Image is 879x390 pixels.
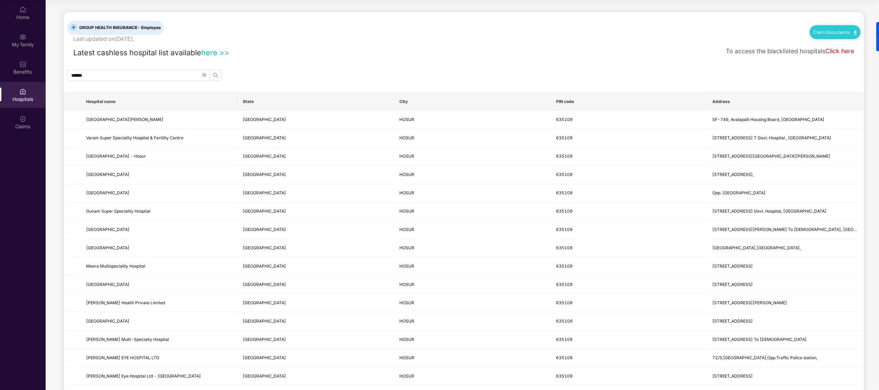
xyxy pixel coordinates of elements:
[394,166,550,184] td: HOSUR
[86,135,183,140] span: Varam Super Speciality Hospital & Fertility Centre
[399,135,414,140] span: HOSUR
[399,154,414,159] span: HOSUR
[81,221,237,239] td: Kauvery Hospital
[394,92,550,111] th: City
[19,34,26,40] img: svg+xml;base64,PHN2ZyB3aWR0aD0iMjAiIGhlaWdodD0iMjAiIHZpZXdCb3g9IjAgMCAyMCAyMCIgZmlsbD0ibm9uZSIgeG...
[81,166,237,184] td: ASHOK HOSPITAL
[713,154,831,159] span: [STREET_ADDRESS][GEOGRAPHIC_DATA][PERSON_NAME]
[81,203,237,221] td: Gunam Super Speciality Hospital
[394,221,550,239] td: HOSUR
[556,154,573,159] span: 635109
[713,355,818,360] span: 72/3,[GEOGRAPHIC_DATA],Opp.Traffic Police station,
[86,355,159,360] span: [PERSON_NAME] EYE HOSPITAL LTD
[399,227,414,232] span: HOSUR
[201,48,229,57] a: here >>
[394,349,550,367] td: HOSUR
[237,111,394,129] td: Tamil Nadu
[399,245,414,250] span: HOSUR
[707,92,864,111] th: Address
[394,257,550,276] td: HOSUR
[237,367,394,386] td: Tamil Nadu
[399,172,414,177] span: HOSUR
[243,117,286,122] span: [GEOGRAPHIC_DATA]
[237,148,394,166] td: Tamil Nadu
[237,349,394,367] td: Tamil Nadu
[394,239,550,257] td: HOSUR
[137,25,161,30] span: - Employee
[86,263,145,269] span: Meera Multispeciality Hospital
[237,331,394,349] td: Tamil Nadu
[210,70,221,81] button: search
[707,294,864,312] td: No:52/A, Denkannikottai Main Road, Shanthi Nagar
[394,294,550,312] td: HOSUR
[73,35,134,44] div: Last updated on [DATE] .
[707,111,864,129] td: SF-749, Avalapalli Housing Board, Bagalur Road
[707,129,864,148] td: 120/2 Rvn Complex , Denkanikottai Road , Opp T Govt. Hospital , Hosur
[550,92,707,111] th: PIN code
[713,245,801,250] span: [GEOGRAPHIC_DATA],[GEOGRAPHIC_DATA],
[86,117,164,122] span: [GEOGRAPHIC_DATA][PERSON_NAME]
[556,190,573,195] span: 635109
[243,282,286,287] span: [GEOGRAPHIC_DATA]
[394,129,550,148] td: HOSUR
[237,294,394,312] td: Tamil Nadu
[556,282,573,287] span: 635109
[86,99,232,104] span: Hospital name
[707,312,864,331] td: 76-R, Old Bangalore Road
[394,203,550,221] td: HOSUR
[556,208,573,214] span: 635109
[243,172,286,177] span: [GEOGRAPHIC_DATA]
[707,184,864,203] td: Opp. Maharishi Road
[81,129,237,148] td: Varam Super Speciality Hospital & Fertility Centre
[713,172,754,177] span: [STREET_ADDRESS],
[86,172,129,177] span: [GEOGRAPHIC_DATA]
[76,25,164,31] span: GROUP HEALTH INSURANCE
[556,245,573,250] span: 635109
[243,190,286,195] span: [GEOGRAPHIC_DATA]
[243,135,286,140] span: [GEOGRAPHIC_DATA]
[399,355,414,360] span: HOSUR
[556,300,573,305] span: 635109
[86,318,129,324] span: [GEOGRAPHIC_DATA]
[19,88,26,95] img: svg+xml;base64,PHN2ZyBpZD0iSG9zcGl0YWxzIiB4bWxucz0iaHR0cDovL3d3dy53My5vcmcvMjAwMC9zdmciIHdpZHRoPS...
[243,154,286,159] span: [GEOGRAPHIC_DATA]
[81,349,237,367] td: DR. AGARWALS EYE HOSPITAL LTD
[237,92,394,111] th: State
[394,111,550,129] td: HOSUR
[399,263,414,269] span: HOSUR
[399,190,414,195] span: HOSUR
[707,221,864,239] td: No. 35, Shanthi Nagar, Opp. To CSI Church, Denkanikotta Road
[19,115,26,122] img: svg+xml;base64,PHN2ZyBpZD0iQ2xhaW0iIHhtbG5zPSJodHRwOi8vd3d3LnczLm9yZy8yMDAwL3N2ZyIgd2lkdGg9IjIwIi...
[81,148,237,166] td: Vasan Eye Care Hospital - Hosur
[713,263,753,269] span: [STREET_ADDRESS]
[813,29,857,35] a: Claim Documents
[713,190,766,195] span: Opp. [GEOGRAPHIC_DATA]
[556,263,573,269] span: 635109
[556,117,573,122] span: 635109
[81,239,237,257] td: VASAN EYE CARE HOSPITAL
[713,300,787,305] span: [STREET_ADDRESS][PERSON_NAME]
[86,373,201,379] span: [PERSON_NAME] Eye Hospital Ltd - [GEOGRAPHIC_DATA]
[81,331,237,349] td: Jana Raksha Multi-Specialty Hospital
[399,282,414,287] span: HOSUR
[243,300,286,305] span: [GEOGRAPHIC_DATA]
[81,276,237,294] td: Surya Hospital
[399,373,414,379] span: HOSUR
[394,184,550,203] td: HOSUR
[81,367,237,386] td: Dr. Agarwals Eye Hospital Ltd - Hosur
[713,318,753,324] span: [STREET_ADDRESS]
[556,135,573,140] span: 635109
[556,318,573,324] span: 635109
[854,30,857,35] img: svg+xml;base64,PHN2ZyB4bWxucz0iaHR0cDovL3d3dy53My5vcmcvMjAwMC9zdmciIHdpZHRoPSIxMC40IiBoZWlnaHQ9Ij...
[73,48,201,57] span: Latest cashless hospital list available
[399,318,414,324] span: HOSUR
[713,135,832,140] span: [STREET_ADDRESS] T Govt. Hospital , [GEOGRAPHIC_DATA]
[202,72,206,78] span: close-circle
[707,148,864,166] td: 80 Feet Road, Bangalore Bypass Road, Vaishnavi Nagar
[556,355,573,360] span: 635109
[237,129,394,148] td: Tamil Nadu
[707,239,864,257] td: 80 FT ROAD,BANGALORE BYPASS ROAD,
[399,300,414,305] span: HOSUR
[556,337,573,342] span: 635109
[86,208,150,214] span: Gunam Super Speciality Hospital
